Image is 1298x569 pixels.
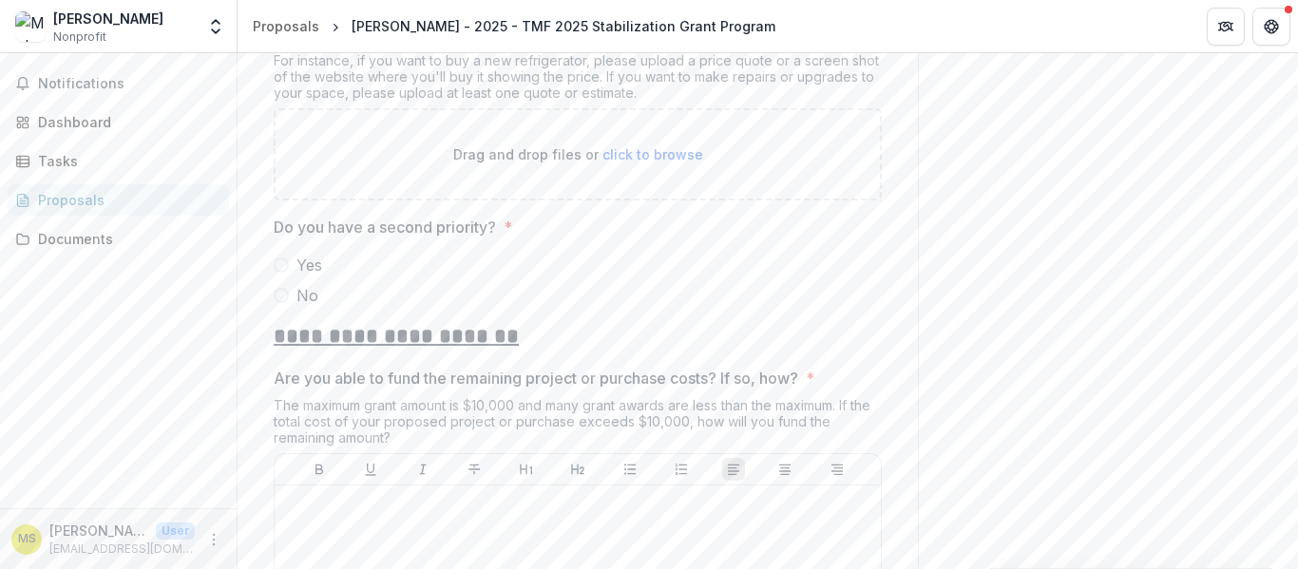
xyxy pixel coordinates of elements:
button: Italicize [411,458,434,481]
button: Strike [463,458,486,481]
div: Tasks [38,151,214,171]
div: Dashboard [38,112,214,132]
p: User [156,522,195,540]
a: Proposals [8,184,229,216]
p: Are you able to fund the remaining project or purchase costs? If so, how? [274,367,798,389]
span: No [296,284,318,307]
button: Notifications [8,68,229,99]
img: Mohammad Siddiquee [15,11,46,42]
span: Nonprofit [53,28,106,46]
div: Mohammad Siddiquee [18,533,36,545]
button: Underline [359,458,382,481]
a: Proposals [245,12,327,40]
span: Yes [296,254,322,276]
button: Heading 1 [515,458,538,481]
p: [EMAIL_ADDRESS][DOMAIN_NAME] [49,541,195,558]
button: Partners [1207,8,1245,46]
div: The maximum grant amount is $10,000 and many grant awards are less than the maximum. If the total... [274,397,882,453]
button: Get Help [1252,8,1290,46]
p: Drag and drop files or [453,144,703,164]
a: Tasks [8,145,229,177]
button: Bullet List [619,458,641,481]
div: Documents [38,229,214,249]
button: Align Left [722,458,745,481]
span: Notifications [38,76,221,92]
button: Align Center [773,458,796,481]
div: Proposals [38,190,214,210]
button: Bold [308,458,331,481]
button: Ordered List [670,458,693,481]
button: Heading 2 [566,458,589,481]
div: Proposals [253,16,319,36]
div: [PERSON_NAME] - 2025 - TMF 2025 Stabilization Grant Program [352,16,775,36]
a: Dashboard [8,106,229,138]
p: Do you have a second priority? [274,216,496,238]
button: Open entity switcher [202,8,229,46]
button: More [202,528,225,551]
span: click to browse [602,146,703,162]
div: Please upload photos or any quotes/estimates/receipts for costs associated with the items you lis... [274,4,882,108]
nav: breadcrumb [245,12,783,40]
p: [PERSON_NAME] [49,521,148,541]
a: Documents [8,223,229,255]
div: [PERSON_NAME] [53,9,163,28]
button: Align Right [826,458,849,481]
